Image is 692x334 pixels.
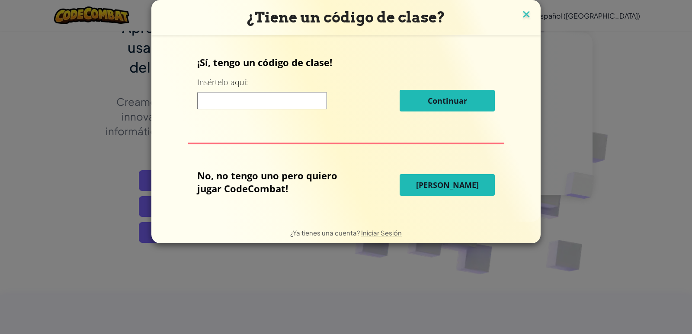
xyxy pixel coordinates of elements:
[400,90,495,111] button: Continuar
[521,9,532,22] img: close icon
[428,95,467,106] span: Continuar
[197,77,248,88] label: Insértelo aquí:
[197,169,356,195] p: No, no tengo uno pero quiero jugar CodeCombat!
[197,56,495,69] p: ¡Sí, tengo un código de clase!
[400,174,495,196] button: [PERSON_NAME]
[361,229,402,237] a: Iniciar Sesión
[247,9,445,26] span: ¿Tiene un código de clase?
[290,229,361,237] span: ¿Ya tienes una cuenta?
[416,180,479,190] span: [PERSON_NAME]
